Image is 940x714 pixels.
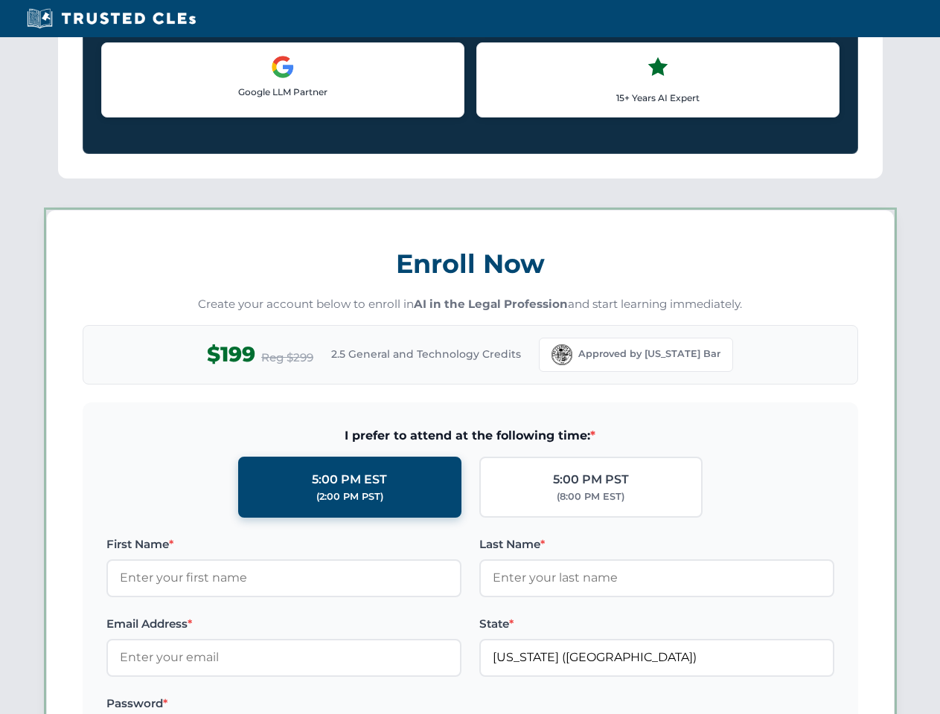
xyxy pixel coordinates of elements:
div: (2:00 PM PST) [316,489,383,504]
p: Create your account below to enroll in and start learning immediately. [83,296,858,313]
div: 5:00 PM PST [553,470,629,489]
input: Enter your email [106,639,461,676]
h3: Enroll Now [83,240,858,287]
span: $199 [207,338,255,371]
label: Password [106,695,461,713]
span: I prefer to attend at the following time: [106,426,834,446]
span: Approved by [US_STATE] Bar [578,347,720,361]
input: Florida (FL) [479,639,834,676]
div: (8:00 PM EST) [557,489,624,504]
label: Last Name [479,535,834,553]
img: Florida Bar [551,344,572,365]
input: Enter your first name [106,559,461,596]
label: State [479,615,834,633]
input: Enter your last name [479,559,834,596]
img: Google [271,55,295,79]
p: Google LLM Partner [114,85,452,99]
strong: AI in the Legal Profession [414,297,568,311]
span: Reg $299 [261,349,313,367]
label: First Name [106,535,461,553]
span: 2.5 General and Technology Credits [331,346,521,362]
img: Trusted CLEs [22,7,200,30]
div: 5:00 PM EST [312,470,387,489]
p: 15+ Years AI Expert [489,91,827,105]
label: Email Address [106,615,461,633]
